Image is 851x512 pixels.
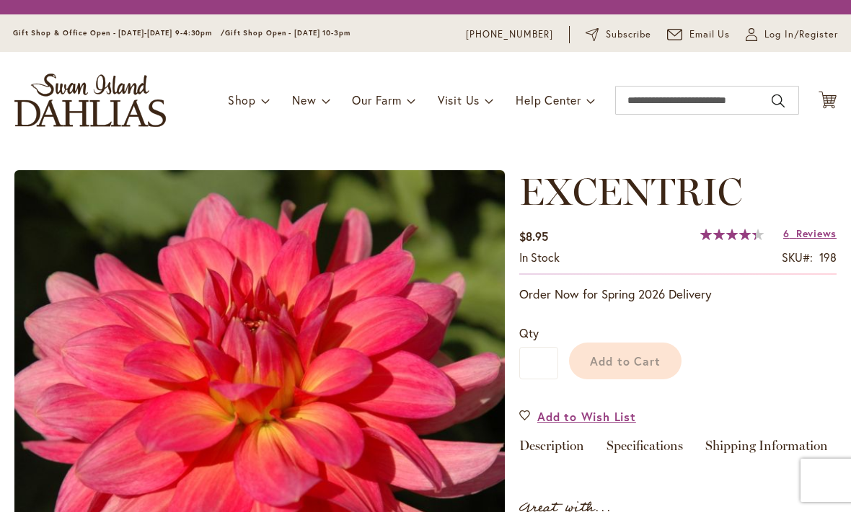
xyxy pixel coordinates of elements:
span: EXCENTRIC [519,169,742,214]
span: New [292,92,316,107]
span: In stock [519,250,560,265]
span: Gift Shop Open - [DATE] 10-3pm [225,28,350,37]
a: [PHONE_NUMBER] [466,27,553,42]
button: Search [772,89,785,112]
div: Detailed Product Info [519,439,837,460]
a: Add to Wish List [519,408,636,425]
span: Help Center [516,92,581,107]
span: Email Us [689,27,731,42]
span: Qty [519,325,539,340]
a: Specifications [607,439,683,460]
span: 6 [783,226,790,240]
a: Log In/Register [746,27,838,42]
span: Log In/Register [764,27,838,42]
a: 6 Reviews [783,226,837,240]
div: 198 [819,250,837,266]
a: store logo [14,74,166,127]
span: $8.95 [519,229,548,244]
div: Availability [519,250,560,266]
span: Subscribe [606,27,651,42]
span: Shop [228,92,256,107]
a: Email Us [667,27,731,42]
a: Description [519,439,584,460]
span: Reviews [796,226,837,240]
span: Add to Wish List [537,408,636,425]
span: Visit Us [438,92,480,107]
a: Shipping Information [705,439,828,460]
p: Order Now for Spring 2026 Delivery [519,286,837,303]
span: Gift Shop & Office Open - [DATE]-[DATE] 9-4:30pm / [13,28,225,37]
span: Our Farm [352,92,401,107]
strong: SKU [782,250,813,265]
a: Subscribe [586,27,651,42]
div: 88% [700,229,764,240]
